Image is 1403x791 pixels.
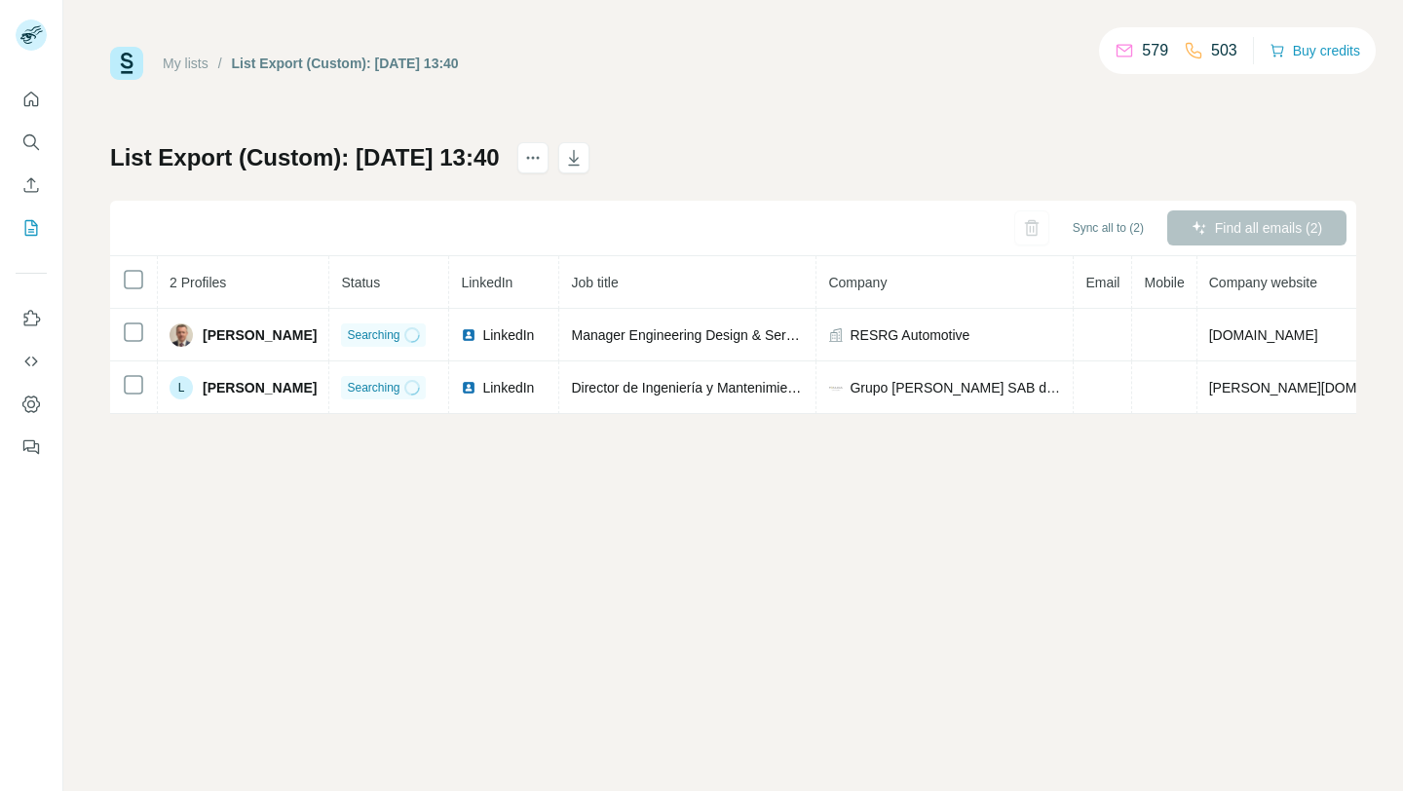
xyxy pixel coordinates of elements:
button: actions [517,142,549,173]
button: Search [16,125,47,160]
span: LinkedIn [461,275,512,290]
button: Buy credits [1270,37,1360,64]
p: 579 [1142,39,1168,62]
button: Sync all to (2) [1059,213,1157,243]
span: Manager Engineering Design & Services Automotive [571,327,888,343]
span: Mobile [1144,275,1184,290]
button: My lists [16,210,47,245]
span: Company [828,275,887,290]
span: Email [1085,275,1119,290]
p: 503 [1211,39,1237,62]
span: Job title [571,275,618,290]
button: Quick start [16,82,47,117]
span: Searching [347,379,399,396]
span: RESRG Automotive [850,325,969,345]
img: company-logo [828,380,844,395]
img: Avatar [170,323,193,347]
img: Surfe Logo [110,47,143,80]
button: Feedback [16,430,47,465]
span: Sync all to (2) [1073,219,1144,237]
button: Use Surfe API [16,344,47,379]
div: List Export (Custom): [DATE] 13:40 [232,54,459,73]
span: Status [341,275,380,290]
span: LinkedIn [482,378,534,397]
span: Grupo [PERSON_NAME] SAB de CV [850,378,1061,397]
span: Searching [347,326,399,344]
button: Enrich CSV [16,168,47,203]
img: LinkedIn logo [461,380,476,395]
a: My lists [163,56,209,71]
span: [PERSON_NAME] [203,325,317,345]
span: Director de Ingeniería y Mantenimiento [571,380,806,395]
span: Company website [1209,275,1317,290]
img: LinkedIn logo [461,327,476,343]
span: 2 Profiles [170,275,226,290]
button: Use Surfe on LinkedIn [16,301,47,336]
span: LinkedIn [482,325,534,345]
h1: List Export (Custom): [DATE] 13:40 [110,142,500,173]
span: [PERSON_NAME] [203,378,317,397]
span: [DOMAIN_NAME] [1209,327,1318,343]
li: / [218,54,222,73]
button: Dashboard [16,387,47,422]
div: L [170,376,193,399]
